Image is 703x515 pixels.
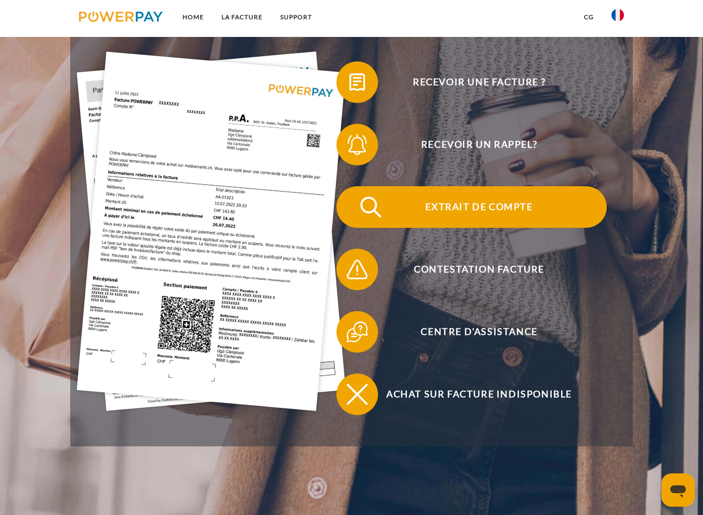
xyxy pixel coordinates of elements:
a: CG [575,8,603,27]
button: Contestation Facture [336,249,607,290]
img: logo-powerpay.svg [79,11,163,22]
a: Home [174,8,213,27]
img: qb_search.svg [358,194,384,220]
button: Extrait de compte [336,186,607,228]
span: Contestation Facture [351,249,606,290]
span: Centre d'assistance [351,311,606,353]
button: Recevoir une facture ? [336,61,607,103]
span: Recevoir un rappel? [351,124,606,165]
span: Recevoir une facture ? [351,61,606,103]
img: single_invoice_powerpay_fr.jpg [77,51,346,411]
img: qb_help.svg [344,319,370,345]
a: LA FACTURE [213,8,271,27]
button: Recevoir un rappel? [336,124,607,165]
img: qb_close.svg [344,381,370,407]
button: Centre d'assistance [336,311,607,353]
a: Support [271,8,321,27]
img: fr [611,9,624,21]
img: qb_bill.svg [344,69,370,95]
span: Extrait de compte [351,186,606,228]
button: Achat sur facture indisponible [336,374,607,415]
iframe: Bouton de lancement de la fenêtre de messagerie [661,473,695,507]
img: qb_bell.svg [344,132,370,158]
span: Achat sur facture indisponible [351,374,606,415]
img: qb_warning.svg [344,256,370,282]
